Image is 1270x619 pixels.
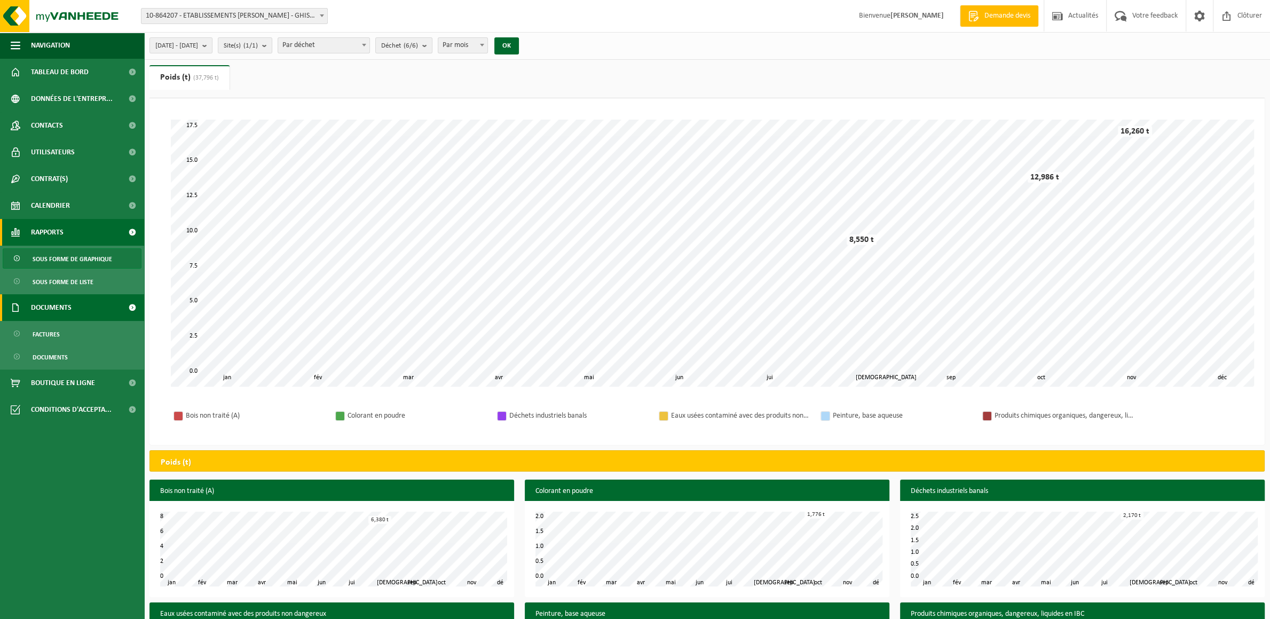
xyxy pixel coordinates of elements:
span: Tableau de bord [31,59,89,85]
span: Demande devis [982,11,1033,21]
a: Poids (t) [149,65,230,90]
div: 12,986 t [1028,172,1062,183]
div: Eaux usées contaminé avec des produits non dangereux [671,409,810,422]
span: Conditions d'accepta... [31,396,112,423]
span: (37,796 t) [191,75,219,81]
span: [DATE] - [DATE] [155,38,198,54]
span: Par déchet [278,37,370,53]
a: Factures [3,324,141,344]
span: Contrat(s) [31,166,68,192]
a: Sous forme de graphique [3,248,141,269]
button: [DATE] - [DATE] [149,37,212,53]
div: Déchets industriels banals [509,409,648,422]
span: Navigation [31,32,70,59]
span: Calendrier [31,192,70,219]
span: Boutique en ligne [31,370,95,396]
span: Site(s) [224,38,258,54]
span: Par mois [438,37,488,53]
strong: [PERSON_NAME] [890,12,944,20]
a: Demande devis [960,5,1038,27]
div: Colorant en poudre [348,409,486,422]
button: Site(s)(1/1) [218,37,272,53]
div: 2,170 t [1121,512,1143,520]
span: Par mois [438,38,488,53]
h3: Déchets industriels banals [900,480,1265,503]
div: 6,380 t [368,516,391,524]
span: 10-864207 - ETABLISSEMENTS ROBERT STIERNON - GHISLENGHIEN [141,9,327,23]
span: Données de l'entrepr... [31,85,113,112]
span: Sous forme de liste [33,272,93,292]
div: Bois non traité (A) [186,409,325,422]
count: (1/1) [243,42,258,49]
div: Peinture, base aqueuse [833,409,972,422]
span: Rapports [31,219,64,246]
h3: Bois non traité (A) [149,480,514,503]
span: 10-864207 - ETABLISSEMENTS ROBERT STIERNON - GHISLENGHIEN [141,8,328,24]
div: 8,550 t [847,234,877,245]
a: Sous forme de liste [3,271,141,292]
h2: Poids (t) [150,451,202,474]
div: 1,776 t [804,511,827,519]
span: Utilisateurs [31,139,75,166]
span: Déchet [381,38,418,54]
h3: Colorant en poudre [525,480,889,503]
button: Déchet(6/6) [375,37,432,53]
span: Factures [33,324,60,344]
a: Documents [3,347,141,367]
span: Par déchet [278,38,369,53]
span: Documents [31,294,72,321]
div: 16,260 t [1118,126,1152,137]
span: Contacts [31,112,63,139]
button: OK [494,37,519,54]
count: (6/6) [404,42,418,49]
span: Sous forme de graphique [33,249,112,269]
span: Documents [33,347,68,367]
div: Produits chimiques organiques, dangereux, liquides en IBC [995,409,1133,422]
